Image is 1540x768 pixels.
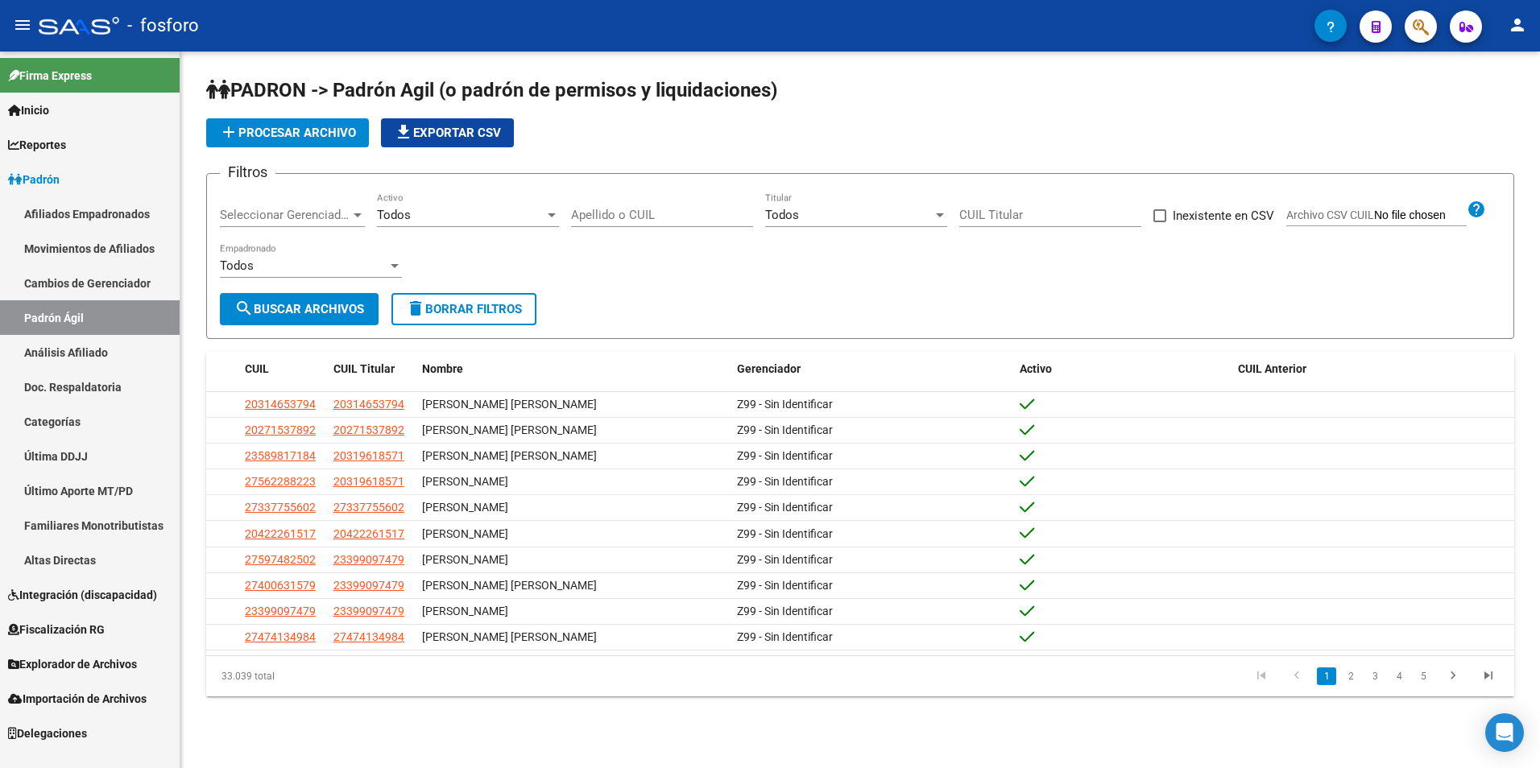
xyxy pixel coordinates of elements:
span: Gerenciador [737,362,801,375]
span: Borrar Filtros [406,302,522,316]
span: Todos [765,208,799,222]
span: Firma Express [8,67,92,85]
span: Integración (discapacidad) [8,586,157,604]
span: [PERSON_NAME] [422,475,508,488]
li: page 5 [1411,663,1435,690]
span: 20314653794 [245,398,316,411]
span: [PERSON_NAME] [PERSON_NAME] [422,630,597,643]
span: Importación de Archivos [8,690,147,708]
span: 23399097479 [245,605,316,617]
span: Z99 - Sin Identificar [737,630,833,643]
span: 23399097479 [333,579,404,592]
a: go to previous page [1281,667,1312,685]
span: CUIL Titular [333,362,395,375]
a: go to next page [1438,667,1468,685]
input: Archivo CSV CUIL [1374,209,1467,223]
span: Padrón [8,171,60,188]
span: 20319618571 [333,449,404,462]
datatable-header-cell: CUIL Anterior [1232,352,1514,386]
span: [PERSON_NAME] [422,527,508,540]
span: 27400631579 [245,579,316,592]
span: 23399097479 [333,605,404,617]
span: Z99 - Sin Identificar [737,553,833,566]
span: Buscar Archivos [234,302,364,316]
span: 20271537892 [333,423,404,436]
mat-icon: menu [13,15,32,35]
mat-icon: add [219,122,238,142]
span: 27474134984 [245,630,316,643]
button: Buscar Archivos [220,293,379,325]
li: page 4 [1387,663,1411,690]
span: Z99 - Sin Identificar [737,501,833,514]
span: Todos [377,208,411,222]
span: 20422261517 [245,527,316,540]
div: 33.039 total [206,656,465,696]
div: Open Intercom Messenger [1485,713,1524,752]
span: 20314653794 [333,398,404,411]
span: [PERSON_NAME] [422,553,508,566]
a: go to first page [1246,667,1277,685]
span: [PERSON_NAME] [422,501,508,514]
mat-icon: person [1508,15,1527,35]
span: CUIL [245,362,269,375]
span: Z99 - Sin Identificar [737,449,833,462]
span: Nombre [422,362,463,375]
span: [PERSON_NAME] [PERSON_NAME] [422,423,597,436]
span: [PERSON_NAME] [422,605,508,617]
span: 27337755602 [245,501,316,514]
span: 27597482502 [245,553,316,566]
span: 20271537892 [245,423,316,436]
a: 4 [1389,667,1409,685]
span: Procesar archivo [219,126,356,140]
span: Inexistente en CSV [1173,206,1274,225]
span: Z99 - Sin Identificar [737,398,833,411]
span: Z99 - Sin Identificar [737,423,833,436]
span: Reportes [8,136,66,154]
span: Z99 - Sin Identificar [737,527,833,540]
mat-icon: delete [406,299,425,318]
span: Exportar CSV [394,126,501,140]
a: 1 [1317,667,1336,685]
span: Delegaciones [8,725,87,742]
span: Todos [220,258,254,273]
span: Seleccionar Gerenciador [220,208,350,222]
span: Z99 - Sin Identificar [737,475,833,488]
span: 20319618571 [333,475,404,488]
li: page 3 [1363,663,1387,690]
span: Z99 - Sin Identificar [737,605,833,617]
span: 27337755602 [333,501,404,514]
span: [PERSON_NAME] [PERSON_NAME] [422,449,597,462]
span: 27474134984 [333,630,404,643]
mat-icon: help [1467,200,1486,219]
a: go to last page [1473,667,1504,685]
h3: Filtros [220,161,275,184]
button: Borrar Filtros [391,293,536,325]
span: 23589817184 [245,449,316,462]
span: 23399097479 [333,553,404,566]
span: Archivo CSV CUIL [1286,209,1374,221]
datatable-header-cell: CUIL Titular [327,352,416,386]
span: PADRON -> Padrón Agil (o padrón de permisos y liquidaciones) [206,79,777,101]
span: Fiscalización RG [8,621,105,638]
mat-icon: search [234,299,254,318]
button: Procesar archivo [206,118,369,147]
span: 20422261517 [333,527,404,540]
span: 27562288223 [245,475,316,488]
a: 5 [1414,667,1433,685]
button: Exportar CSV [381,118,514,147]
span: - fosforo [127,8,199,43]
span: Inicio [8,101,49,119]
span: [PERSON_NAME] [PERSON_NAME] [422,579,597,592]
datatable-header-cell: Activo [1013,352,1232,386]
a: 3 [1365,667,1385,685]
datatable-header-cell: Gerenciador [731,352,1013,386]
li: page 2 [1339,663,1363,690]
span: [PERSON_NAME] [PERSON_NAME] [422,398,597,411]
datatable-header-cell: CUIL [238,352,327,386]
span: Explorador de Archivos [8,655,137,673]
datatable-header-cell: Nombre [416,352,731,386]
span: CUIL Anterior [1238,362,1306,375]
span: Activo [1020,362,1052,375]
a: 2 [1341,667,1360,685]
li: page 1 [1314,663,1339,690]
